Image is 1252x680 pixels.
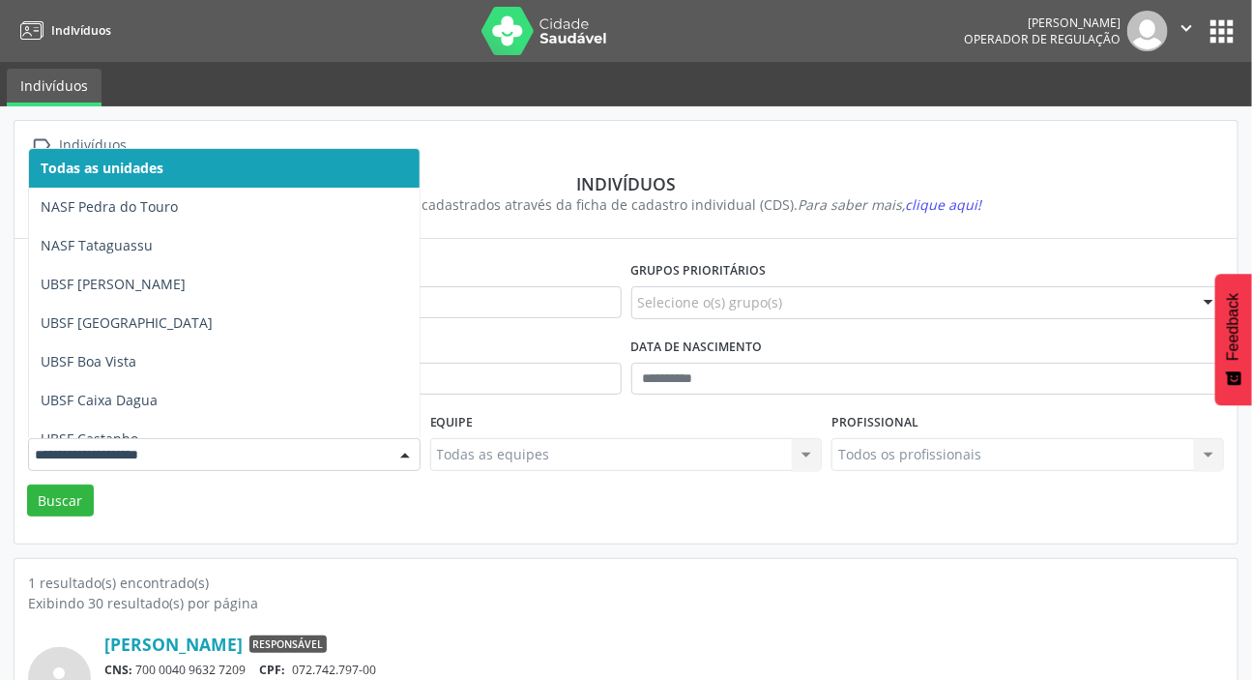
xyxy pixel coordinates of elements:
a: Indivíduos [7,69,102,106]
span: Selecione o(s) grupo(s) [638,292,783,312]
div: Visualize os indivíduos cadastrados através da ficha de cadastro individual (CDS). [42,194,1210,215]
div: Exibindo 30 resultado(s) por página [28,593,1224,613]
label: Equipe [430,408,474,438]
label: Profissional [831,408,918,438]
button: Feedback - Mostrar pesquisa [1215,274,1252,405]
img: img [1127,11,1168,51]
span: Indivíduos [51,22,111,39]
button:  [1168,11,1205,51]
span: 072.742.797-00 [292,662,376,678]
span: CPF: [260,662,286,678]
a: Indivíduos [14,15,111,46]
span: CNS: [104,662,132,678]
label: Data de nascimento [631,333,763,363]
i:  [28,132,56,160]
span: Operador de regulação [964,31,1121,47]
span: Feedback [1225,293,1242,361]
span: UBSF Castanho [41,429,138,448]
div: 700 0040 9632 7209 [104,662,1224,678]
span: UBSF [PERSON_NAME] [41,275,186,293]
span: NASF Pedra do Touro [41,197,178,216]
div: 1 resultado(s) encontrado(s) [28,573,1224,593]
i:  [1176,17,1197,39]
span: UBSF Boa Vista [41,352,136,370]
span: UBSF Caixa Dagua [41,391,158,409]
a: [PERSON_NAME] [104,634,243,655]
span: Todas as unidades [41,159,163,177]
div: [PERSON_NAME] [964,15,1121,31]
label: Grupos prioritários [631,256,767,286]
i: Para saber mais, [798,195,981,214]
span: NASF Tataguassu [41,236,153,254]
span: clique aqui! [905,195,981,214]
button: Buscar [27,485,94,517]
div: Indivíduos [42,173,1210,194]
div: Indivíduos [56,132,131,160]
a:  Indivíduos [28,132,131,160]
span: UBSF [GEOGRAPHIC_DATA] [41,313,213,332]
button: apps [1205,15,1238,48]
span: Responsável [249,636,327,653]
